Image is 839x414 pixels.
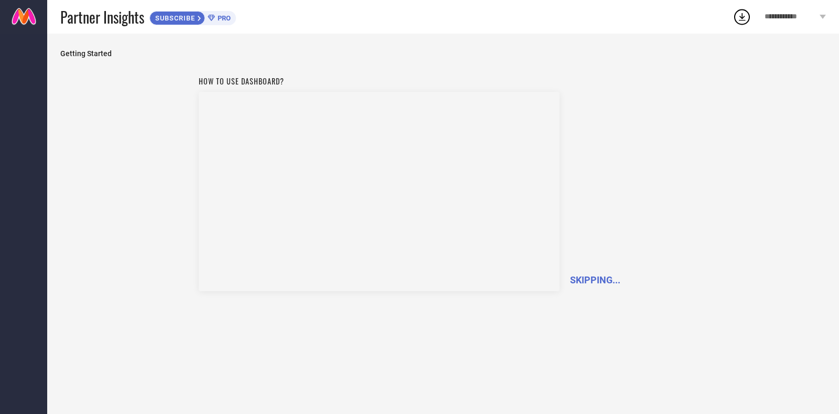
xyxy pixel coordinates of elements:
iframe: Workspace Section [199,92,560,291]
h1: How to use dashboard? [199,76,560,87]
span: SKIPPING... [570,274,620,285]
span: SUBSCRIBE [150,14,198,22]
span: Getting Started [60,49,826,58]
span: Partner Insights [60,6,144,28]
a: SUBSCRIBEPRO [149,8,236,25]
div: Open download list [733,7,751,26]
span: PRO [215,14,231,22]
